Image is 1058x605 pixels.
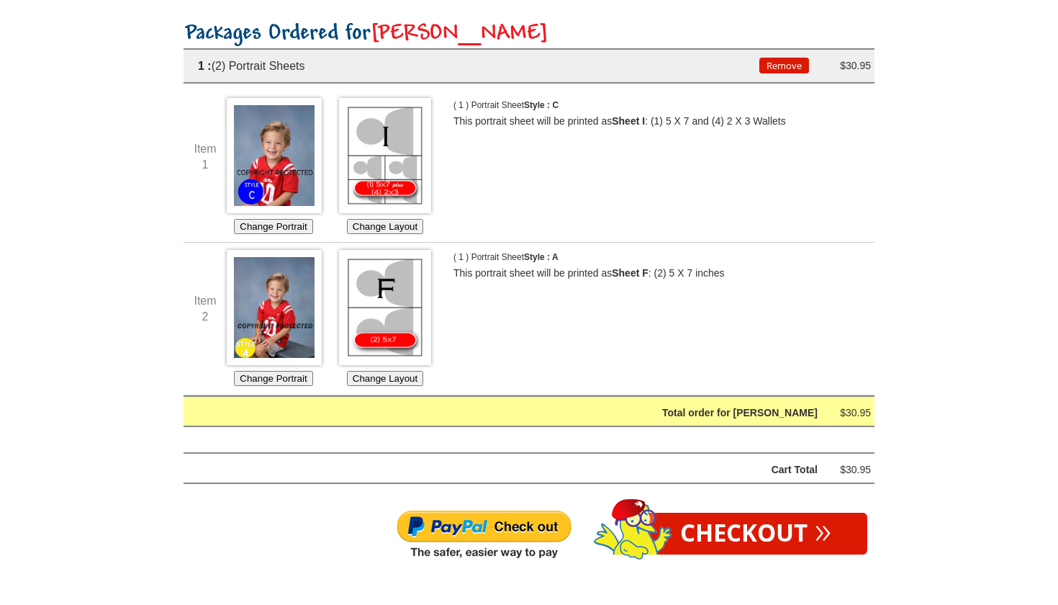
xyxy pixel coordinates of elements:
[184,57,759,75] div: (2) Portrait Sheets
[227,98,320,235] div: Choose which Image you'd like to use for this Portrait Sheet
[759,57,802,75] div: Remove
[828,461,871,479] div: $30.95
[227,250,322,365] img: Choose Image *1957_0059a*1957
[453,114,849,130] p: This portrait sheet will be printed as : (1) 5 X 7 and (4) 2 X 3 Wallets
[198,60,212,72] span: 1 :
[371,22,548,45] span: [PERSON_NAME]
[234,371,312,386] button: Change Portrait
[184,141,227,172] div: Item 1
[453,98,597,114] p: ( 1 ) Portrait Sheet
[828,404,871,422] div: $30.95
[339,98,431,213] img: Choose Layout
[338,250,432,387] div: Choose which Layout you would like for this Portrait Sheet
[220,404,818,422] div: Total order for [PERSON_NAME]
[338,98,432,235] div: Choose which Layout you would like for this Portrait Sheet
[453,266,849,282] p: This portrait sheet will be printed as : (2) 5 X 7 inches
[220,461,818,479] div: Cart Total
[612,267,648,279] b: Sheet F
[339,250,431,365] img: Choose Layout
[227,250,320,387] div: Choose which Image you'd like to use for this Portrait Sheet
[815,521,831,537] span: »
[644,513,867,555] a: Checkout»
[184,22,874,47] h2: Packages Ordered for
[759,58,809,73] button: Remove
[184,293,227,324] div: Item 2
[234,219,312,234] button: Change Portrait
[396,509,572,561] img: Paypal
[612,115,645,127] b: Sheet I
[524,252,559,262] span: Style : A
[453,250,597,266] p: ( 1 ) Portrait Sheet
[347,219,423,234] button: Change Layout
[828,57,871,75] div: $30.95
[347,371,423,386] button: Change Layout
[227,98,322,213] img: Choose Image *1957_0059c*1957
[524,100,559,110] span: Style : C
